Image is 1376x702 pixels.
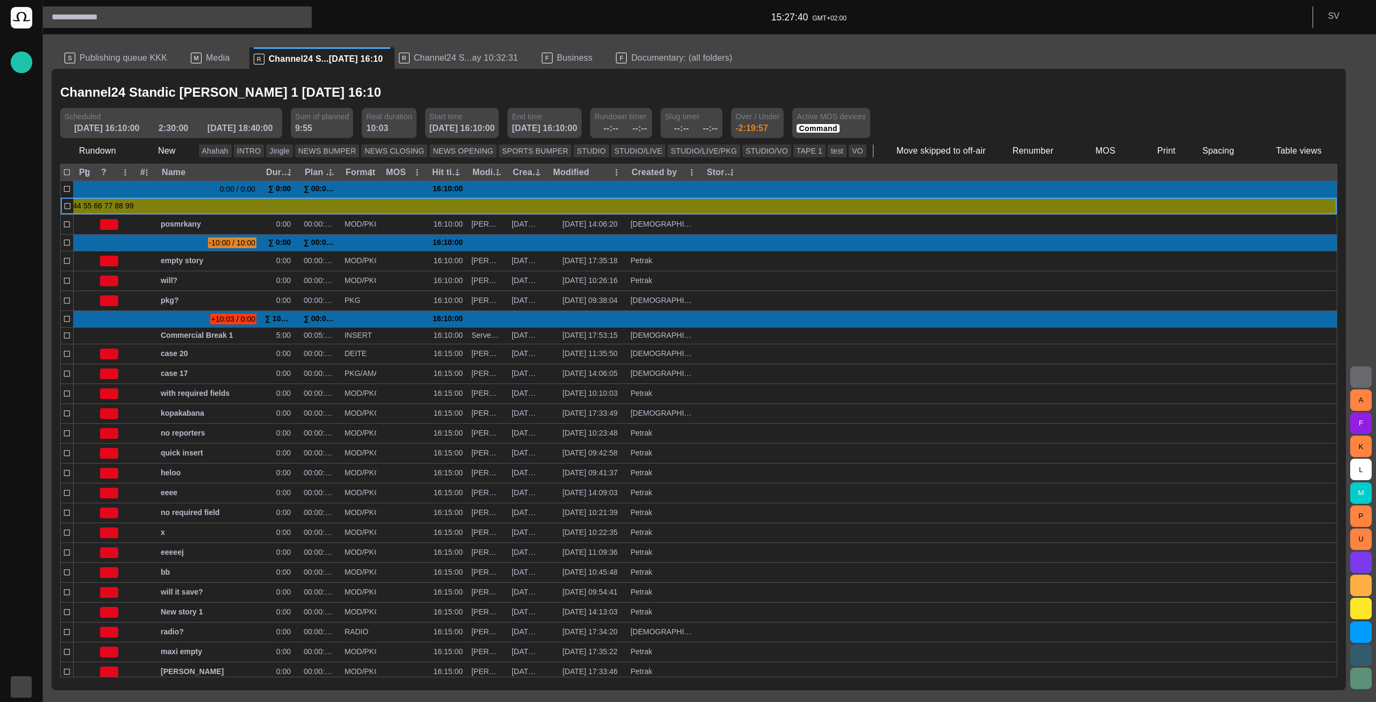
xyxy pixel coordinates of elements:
[563,527,622,538] div: 18/08 10:22:35
[563,408,622,418] div: 13/08 17:33:49
[304,235,336,251] div: ∑ 00:00:00:00
[345,408,376,418] div: MOD/PKG
[471,349,503,359] div: Stanislav Vedra (svedra)
[15,312,28,323] p: Editorial Admin
[15,119,28,129] p: Story folders
[15,97,28,110] span: Rundowns
[471,330,503,341] div: Server (Server)
[537,47,612,69] div: FBusiness
[254,54,264,64] p: R
[431,448,463,458] div: 16:15:00
[304,527,336,538] div: 00:00:00:00
[668,144,740,157] button: STUDIO/LIVE/PKG
[276,276,295,286] div: 0:00
[431,181,463,197] div: 16:10:00
[630,607,656,617] div: Petrak
[15,248,28,258] p: [PERSON_NAME]'s media (playout)
[15,377,28,387] p: Octopus
[11,351,32,372] div: AI Assistant
[161,587,256,597] span: will it save?
[276,330,295,341] div: 5:00
[161,567,256,577] span: bb
[563,488,622,498] div: 15/08 14:09:03
[276,508,295,518] div: 0:00
[80,53,167,63] span: Publishing queue KKK
[161,468,256,478] span: heloo
[11,179,32,200] div: Media
[266,144,293,157] button: Jingle
[345,388,376,399] div: MOD/PKG
[304,488,336,498] div: 00:00:00:00
[742,144,791,157] button: STUDIO/VO
[11,372,32,394] div: Octopus
[323,165,338,180] button: Plan dur column menu
[161,448,256,458] span: quick insert
[15,269,28,282] span: My OctopusX
[611,144,665,157] button: STUDIO/LIVE
[15,226,28,239] span: Media-test with filter
[793,144,826,157] button: TAPE 1
[15,205,28,218] span: Administration
[1077,141,1134,161] button: MOS
[431,488,463,498] div: 16:15:00
[631,53,732,63] span: Documentary: (all folders)
[15,226,28,237] p: Media-test with filter
[361,144,427,157] button: NEWS CLOSING
[161,488,256,498] span: eeee
[395,47,537,69] div: RChannel24 S...ay 10:32:31
[191,53,202,63] p: M
[282,165,297,180] button: Duration column menu
[630,468,656,478] div: Petrak
[276,388,295,399] div: 0:00
[161,276,256,286] span: will?
[304,567,336,577] div: 00:00:00:00
[563,607,622,617] div: 15/08 14:13:03
[471,276,503,286] div: Karel Petrak (kpetrak)
[1350,412,1372,434] button: F
[345,607,376,617] div: MOD/PKG
[1257,141,1341,161] button: Table views
[499,144,571,157] button: SPORTS BUMPER
[161,527,256,538] span: x
[1328,10,1339,23] p: S V
[60,85,381,100] h2: Channel24 Standic [PERSON_NAME] 1 [DATE] 16:10
[161,295,256,306] span: pkg?
[471,368,503,379] div: Karel Petrak (kpetrak)
[431,311,463,327] div: 16:10:00
[11,136,32,157] div: Publishing queue
[161,503,256,523] div: no required field
[304,295,336,306] div: 00:00:00:00
[1350,389,1372,411] button: A
[512,428,543,438] div: 18/08 10:22:28
[304,256,336,266] div: 00:00:00:00
[15,291,28,301] p: Social Media
[471,295,503,306] div: Stanislav Vedra (svedra)
[512,508,543,518] div: 18/08 10:09:52
[1350,482,1372,504] button: M
[563,368,622,379] div: 15/08 14:06:05
[431,235,463,251] div: 16:10:00
[471,587,503,597] div: Karel Petrak (kpetrak)
[304,448,336,458] div: 00:00:00:00
[630,219,697,229] div: Vedra
[1350,436,1372,457] button: K
[1350,505,1372,527] button: P
[11,93,32,394] ul: main menu
[161,424,256,443] div: no reporters
[563,428,622,438] div: 18/08 10:23:48
[471,607,503,617] div: Karel Petrak (kpetrak)
[276,448,295,458] div: 0:00
[161,384,256,403] div: with required fields
[15,97,28,108] p: Rundowns
[557,53,592,63] span: Business
[304,468,336,478] div: 00:00:00:00
[345,468,376,478] div: MOD/PKG
[563,567,622,577] div: 18/08 10:45:48
[11,243,32,265] div: [PERSON_NAME]'s media (playout)
[249,47,395,69] div: RChannel24 S...[DATE] 16:10
[161,291,256,310] div: pkg?
[410,165,425,180] button: MOS column menu
[1184,141,1253,161] button: Spacing
[15,119,28,132] span: Story folders
[630,276,656,286] div: Petrak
